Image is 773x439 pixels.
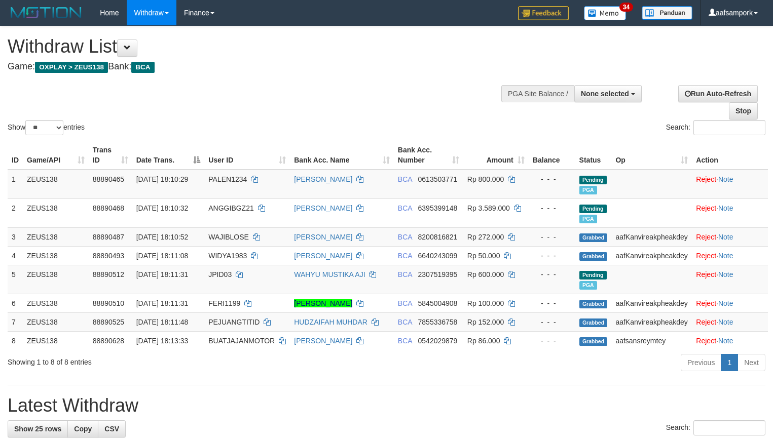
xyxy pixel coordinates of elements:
a: HUDZAIFAH MUHDAR [294,318,367,326]
span: BCA [398,252,412,260]
span: Pending [579,205,607,213]
span: OXPLAY > ZEUS138 [35,62,108,73]
label: Search: [666,420,765,435]
span: 88890468 [93,204,124,212]
a: Reject [696,270,716,278]
span: 88890465 [93,175,124,183]
button: None selected [574,85,642,102]
th: Action [692,141,768,170]
a: Reject [696,318,716,326]
span: 88890487 [93,233,124,241]
div: - - - [533,232,571,242]
span: [DATE] 18:13:33 [136,337,188,345]
td: aafKanvireakpheakdey [611,246,692,265]
span: Rp 272.000 [467,233,504,241]
span: BCA [398,318,412,326]
span: PEJUANGTITID [208,318,260,326]
a: [PERSON_NAME] [294,299,352,307]
h1: Withdraw List [8,36,505,57]
span: Copy 0542029879 to clipboard [418,337,458,345]
span: FERI1199 [208,299,240,307]
div: Showing 1 to 8 of 8 entries [8,353,314,367]
span: BCA [131,62,154,73]
span: Rp 600.000 [467,270,504,278]
a: Note [718,204,733,212]
span: [DATE] 18:10:52 [136,233,188,241]
span: Copy [74,425,92,433]
div: - - - [533,174,571,184]
td: ZEUS138 [23,170,89,199]
span: CSV [104,425,119,433]
span: Marked by aafnoeunsreypich [579,186,597,194]
span: Grabbed [579,337,608,346]
span: BCA [398,233,412,241]
span: WIDYA1983 [208,252,247,260]
a: Reject [696,175,716,183]
span: Copy 8200816821 to clipboard [418,233,458,241]
td: ZEUS138 [23,265,89,294]
span: Copy 2307519395 to clipboard [418,270,458,278]
td: · [692,312,768,331]
a: WAHYU MUSTIKA AJI [294,270,365,278]
th: Status [575,141,612,170]
td: 7 [8,312,23,331]
td: ZEUS138 [23,227,89,246]
td: · [692,294,768,312]
a: Note [718,175,733,183]
div: - - - [533,251,571,261]
th: ID [8,141,23,170]
td: 4 [8,246,23,265]
span: BUATJAJANMOTOR [208,337,275,345]
div: - - - [533,203,571,213]
span: WAJIBLOSE [208,233,249,241]
h4: Game: Bank: [8,62,505,72]
span: 88890512 [93,270,124,278]
span: Pending [579,176,607,184]
span: [DATE] 18:10:29 [136,175,188,183]
span: Copy 6395399148 to clipboard [418,204,458,212]
td: aafKanvireakpheakdey [611,294,692,312]
td: aafKanvireakpheakdey [611,312,692,331]
th: Balance [529,141,575,170]
a: 1 [721,354,738,371]
select: Showentries [25,120,63,135]
span: Marked by aafnoeunsreypich [579,281,597,290]
td: · [692,198,768,227]
span: JPID03 [208,270,232,278]
span: 34 [619,3,633,12]
span: Rp 86.000 [467,337,500,345]
a: Reject [696,337,716,345]
td: 3 [8,227,23,246]
span: Copy 5845004908 to clipboard [418,299,458,307]
span: Grabbed [579,252,608,261]
a: Reject [696,252,716,260]
a: Reject [696,204,716,212]
a: Run Auto-Refresh [678,85,758,102]
th: Op: activate to sort column ascending [611,141,692,170]
div: - - - [533,298,571,308]
span: 88890493 [93,252,124,260]
div: - - - [533,269,571,280]
th: Date Trans.: activate to sort column descending [132,141,205,170]
a: [PERSON_NAME] [294,204,352,212]
td: ZEUS138 [23,198,89,227]
span: PALEN1234 [208,175,247,183]
a: [PERSON_NAME] [294,233,352,241]
a: Note [718,299,733,307]
span: 88890525 [93,318,124,326]
div: PGA Site Balance / [501,85,574,102]
th: Bank Acc. Name: activate to sort column ascending [290,141,394,170]
a: Previous [681,354,721,371]
span: Copy 6640243099 to clipboard [418,252,458,260]
img: Feedback.jpg [518,6,569,20]
img: MOTION_logo.png [8,5,85,20]
span: [DATE] 18:11:31 [136,299,188,307]
td: · [692,227,768,246]
td: aafKanvireakpheakdey [611,227,692,246]
div: - - - [533,336,571,346]
input: Search: [693,120,765,135]
span: BCA [398,175,412,183]
td: · [692,246,768,265]
td: · [692,170,768,199]
td: ZEUS138 [23,312,89,331]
